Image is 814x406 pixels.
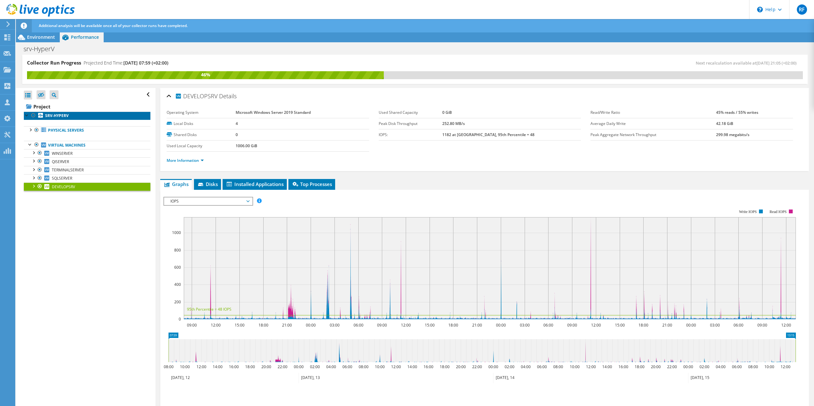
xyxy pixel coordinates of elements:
[667,364,677,369] text: 22:00
[52,167,84,173] span: TERMINALSERVER
[716,110,758,115] b: 45% reads / 55% writes
[229,364,239,369] text: 16:00
[24,166,150,174] a: TERMINALSERVER
[553,364,563,369] text: 08:00
[716,121,733,126] b: 42.18 GiB
[24,157,150,166] a: QISERVER
[211,322,221,328] text: 12:00
[615,322,625,328] text: 15:00
[24,101,150,112] a: Project
[472,364,482,369] text: 22:00
[52,151,72,156] span: WINSERVER
[590,120,716,127] label: Average Daily Write
[440,364,450,369] text: 18:00
[167,132,236,138] label: Shared Disks
[172,230,181,235] text: 1000
[213,364,223,369] text: 14:00
[424,364,433,369] text: 16:00
[586,364,596,369] text: 12:00
[537,364,547,369] text: 06:00
[164,364,174,369] text: 08:00
[401,322,411,328] text: 12:00
[259,322,268,328] text: 18:00
[407,364,417,369] text: 14:00
[732,364,742,369] text: 06:00
[163,181,189,187] span: Graphs
[756,60,797,66] span: [DATE] 21:05 (+02:00)
[24,141,150,149] a: Virtual Machines
[84,59,168,66] h4: Projected End Time:
[167,158,204,163] a: More Information
[310,364,320,369] text: 02:00
[294,364,304,369] text: 00:00
[379,132,442,138] label: IOPS:
[27,71,384,78] div: 46%
[442,110,452,115] b: 0 GiB
[696,60,800,66] span: Next recalculation available at
[543,322,553,328] text: 06:00
[456,364,466,369] text: 20:00
[174,282,181,287] text: 400
[442,121,465,126] b: 252.80 MB/s
[496,322,506,328] text: 00:00
[236,121,238,126] b: 4
[472,322,482,328] text: 21:00
[123,60,168,66] span: [DATE] 07:59 (+02:00)
[591,322,601,328] text: 12:00
[379,120,442,127] label: Peak Disk Throughput
[174,299,181,305] text: 200
[651,364,661,369] text: 20:00
[45,113,69,118] b: SRV-HYPERV
[306,322,316,328] text: 00:00
[716,364,726,369] text: 04:00
[27,34,55,40] span: Environment
[167,120,236,127] label: Local Disks
[770,210,787,214] text: Read IOPS
[520,322,530,328] text: 03:00
[797,4,807,15] span: RF
[236,132,238,137] b: 0
[219,92,237,100] span: Details
[187,322,197,328] text: 09:00
[757,322,767,328] text: 09:00
[748,364,758,369] text: 08:00
[488,364,498,369] text: 00:00
[618,364,628,369] text: 16:00
[391,364,401,369] text: 12:00
[375,364,385,369] text: 10:00
[505,364,514,369] text: 02:00
[245,364,255,369] text: 18:00
[330,322,340,328] text: 03:00
[71,34,99,40] span: Performance
[24,182,150,191] a: DEVELOPSRV
[570,364,580,369] text: 10:00
[342,364,352,369] text: 06:00
[638,322,648,328] text: 18:00
[24,174,150,182] a: SQLSERVER
[567,322,577,328] text: 09:00
[354,322,363,328] text: 06:00
[764,364,774,369] text: 10:00
[686,322,696,328] text: 00:00
[24,126,150,134] a: Physical Servers
[261,364,271,369] text: 20:00
[781,322,791,328] text: 12:00
[602,364,612,369] text: 14:00
[167,109,236,116] label: Operating System
[187,306,231,312] text: 95th Percentile = 48 IOPS
[197,181,218,187] span: Disks
[781,364,790,369] text: 12:00
[442,132,535,137] b: 1182 at [GEOGRAPHIC_DATA], 95th Percentile = 48
[175,92,217,100] span: DEVELOPSRV
[180,364,190,369] text: 10:00
[425,322,435,328] text: 15:00
[590,132,716,138] label: Peak Aggregate Network Throughput
[167,197,249,205] span: IOPS
[24,112,150,120] a: SRV-HYPERV
[21,45,65,52] h1: srv-HyperV
[52,184,75,189] span: DEVELOPSRV
[359,364,369,369] text: 08:00
[52,159,69,164] span: QISERVER
[197,364,206,369] text: 12:00
[662,322,672,328] text: 21:00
